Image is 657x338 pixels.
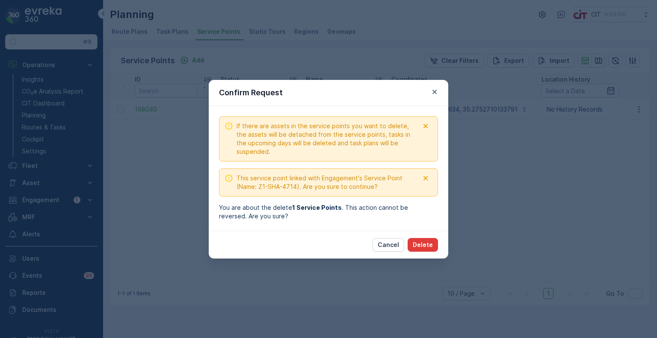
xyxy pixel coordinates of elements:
[408,238,438,252] button: Delete
[219,203,438,220] div: You are about the delete . This action cannot be reversed. Are you sure?
[378,241,399,249] p: Cancel
[219,87,283,99] p: Confirm Request
[413,241,433,249] p: Delete
[292,204,342,211] b: 1 Service Points
[373,238,404,252] button: Cancel
[237,174,419,191] span: This service point linked with Engagement's Service Point (Name: Z1-SHA-4714). Are you sure to co...
[237,122,419,156] span: If there are assets in the service points you want to delete, the assets will be detached from th...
